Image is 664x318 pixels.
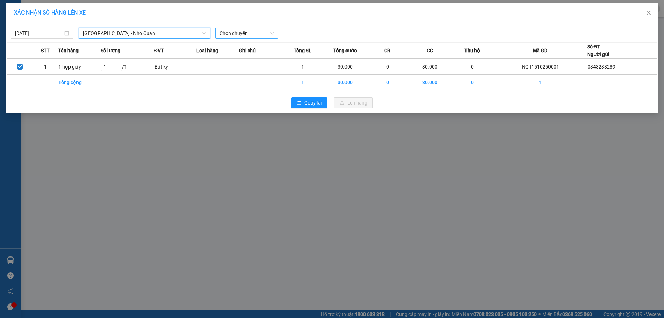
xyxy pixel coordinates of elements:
td: 30.000 [324,75,367,90]
span: Loại hàng [196,47,218,54]
span: CR [384,47,390,54]
span: rollback [297,100,302,106]
td: Bất kỳ [154,59,197,75]
td: 1 [494,75,587,90]
td: 0 [366,75,409,90]
td: 30.000 [409,75,451,90]
td: 0 [366,59,409,75]
div: Số ĐT Người gửi [587,43,609,58]
td: --- [196,59,239,75]
span: CC [427,47,433,54]
td: 30.000 [409,59,451,75]
td: 1 [282,59,324,75]
td: / 1 [101,59,154,75]
td: 30.000 [324,59,367,75]
span: Số lượng [101,47,120,54]
input: 15/10/2025 [15,29,63,37]
button: rollbackQuay lại [291,97,327,108]
button: uploadLên hàng [334,97,373,108]
span: Tổng cước [333,47,357,54]
td: 1 hộp giấy [58,59,101,75]
td: --- [239,59,282,75]
button: Close [639,3,658,23]
span: Quay lại [304,99,322,107]
td: Tổng cộng [58,75,101,90]
span: Tên hàng [58,47,79,54]
td: 0 [451,75,494,90]
span: XÁC NHẬN SỐ HÀNG LÊN XE [14,9,86,16]
span: Hà Nội - Nho Quan [83,28,206,38]
span: Ghi chú [239,47,256,54]
td: NQT1510250001 [494,59,587,75]
span: 0343238289 [588,64,615,70]
span: ĐVT [154,47,164,54]
td: 0 [451,59,494,75]
td: 1 [33,59,58,75]
td: 1 [282,75,324,90]
span: Chọn chuyến [220,28,274,38]
span: down [202,31,206,35]
span: Mã GD [533,47,547,54]
span: Tổng SL [294,47,311,54]
span: Thu hộ [464,47,480,54]
span: close [646,10,652,16]
span: STT [41,47,50,54]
